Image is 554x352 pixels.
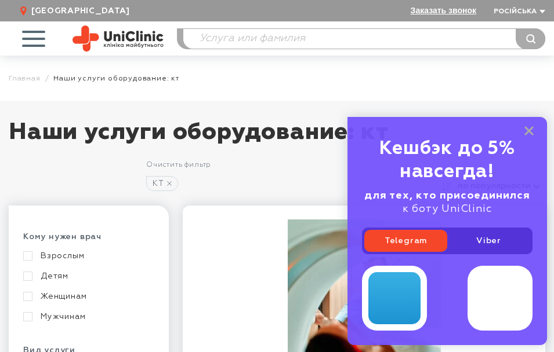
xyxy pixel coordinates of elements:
a: КТ [146,176,178,191]
a: Telegram [364,230,447,252]
a: Мужчинам [23,311,151,322]
a: Viber [447,230,530,252]
a: Главная [9,74,41,83]
b: для тех, кто присоединился [364,190,530,201]
a: Женщинам [23,291,151,302]
a: Детям [23,271,151,281]
div: Кешбэк до 5% навсегда! [362,137,533,184]
button: Заказать звонок [411,6,476,15]
button: Російська [491,8,545,16]
a: Взрослым [23,251,151,261]
input: Услуга или фамилия [183,29,545,49]
img: Site [73,25,164,52]
span: Наши услуги оборудование: кт [53,74,179,83]
a: Очистить фильтр [146,162,211,168]
div: Кому нужен врач [23,232,154,251]
h1: Наши услуги оборудование: кт [9,118,545,159]
div: к боту UniClinic [362,189,533,216]
span: Російська [494,8,537,15]
span: [GEOGRAPHIC_DATA] [31,6,130,16]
